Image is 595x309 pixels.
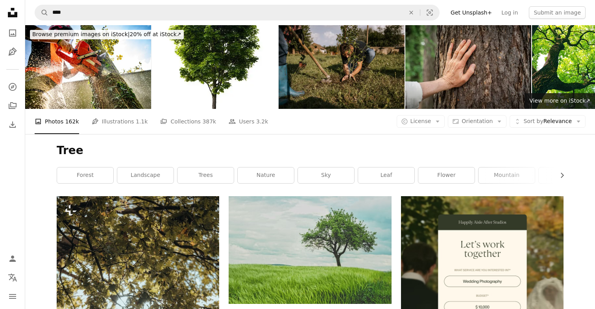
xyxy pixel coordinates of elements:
[229,196,391,304] img: green tree on grassland during daytime
[5,117,20,132] a: Download History
[229,109,268,134] a: Users 3.2k
[5,25,20,41] a: Photos
[238,167,294,183] a: nature
[160,109,216,134] a: Collections 387k
[35,5,440,20] form: Find visuals sitewide
[529,6,586,19] button: Submit an image
[229,246,391,254] a: green tree on grassland during daytime
[510,115,586,128] button: Sort byRelevance
[358,167,414,183] a: leaf
[117,167,174,183] a: landscape
[298,167,354,183] a: sky
[177,167,234,183] a: trees
[479,167,535,183] a: mountain
[25,25,188,44] a: Browse premium images on iStock|20% off at iStock↗
[5,251,20,267] a: Log in / Sign up
[420,5,439,20] button: Visual search
[5,289,20,304] button: Menu
[136,117,148,126] span: 1.1k
[525,93,595,109] a: View more on iStock↗
[256,117,268,126] span: 3.2k
[539,167,595,183] a: wood
[32,31,129,37] span: Browse premium images on iStock |
[410,118,431,124] span: License
[5,98,20,114] a: Collections
[5,44,20,60] a: Illustrations
[32,31,181,37] span: 20% off at iStock ↗
[57,143,564,158] h1: Tree
[462,118,493,124] span: Orientation
[5,270,20,285] button: Language
[202,117,216,126] span: 387k
[523,118,572,125] span: Relevance
[5,79,20,95] a: Explore
[555,167,564,183] button: scroll list to the right
[279,25,405,109] img: Planting trees and enhancing land around them during afternoon in a rural setting
[418,167,475,183] a: flower
[92,109,148,134] a: Illustrations 1.1k
[152,25,278,109] img: Tree
[405,25,531,109] img: Close up of a senior man touching a tree in a forest and connecting with nature
[446,6,497,19] a: Get Unsplash+
[35,5,48,20] button: Search Unsplash
[529,97,590,104] span: View more on iStock ↗
[57,167,113,183] a: forest
[448,115,506,128] button: Orientation
[403,5,420,20] button: Clear
[25,25,151,109] img: Professional Logger Felling an Oak Tree
[497,6,523,19] a: Log in
[523,118,543,124] span: Sort by
[397,115,445,128] button: License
